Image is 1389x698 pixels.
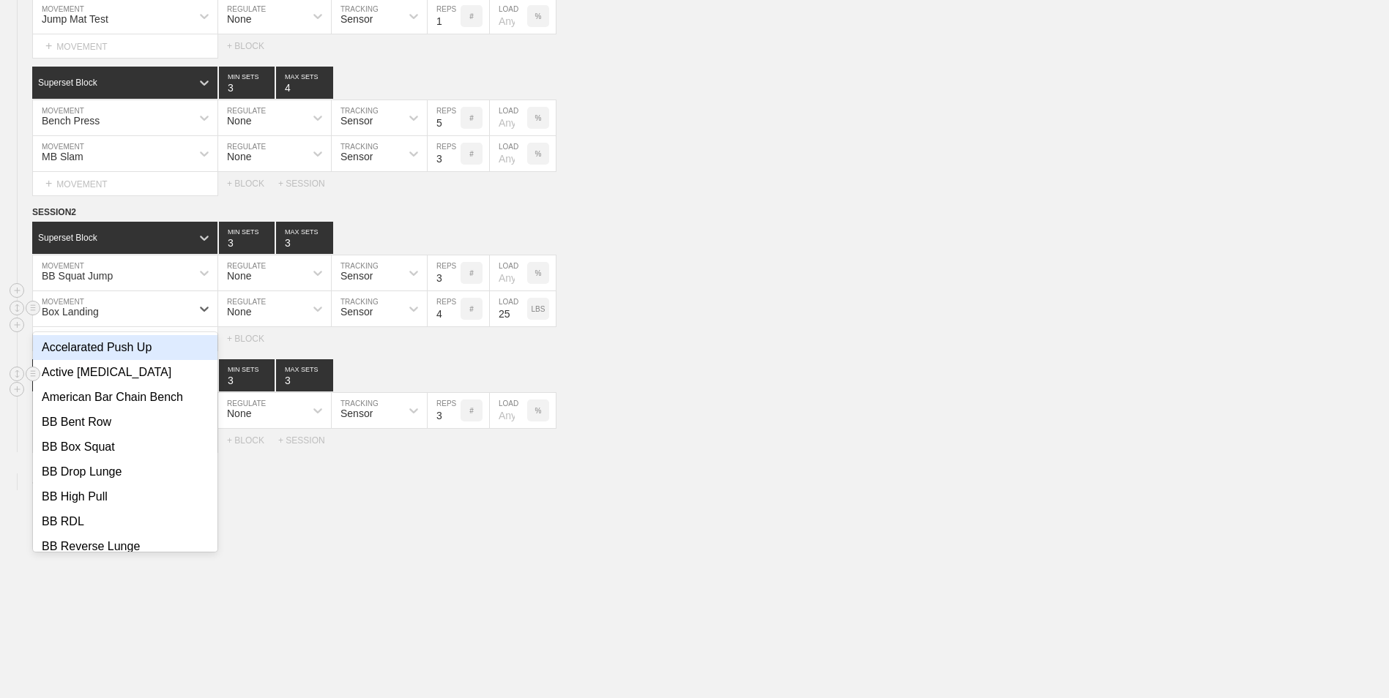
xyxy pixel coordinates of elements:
[45,40,52,52] span: +
[227,270,251,282] div: None
[42,306,99,318] div: Box Landing
[227,179,278,189] div: + BLOCK
[1316,628,1389,698] iframe: Chat Widget
[42,115,100,127] div: Bench Press
[33,385,217,410] div: American Bar Chain Bench
[469,114,474,122] p: #
[33,534,217,559] div: BB Reverse Lunge
[469,150,474,158] p: #
[535,150,542,158] p: %
[276,67,333,99] input: None
[227,13,251,25] div: None
[340,151,373,162] div: Sensor
[340,115,373,127] div: Sensor
[469,407,474,415] p: #
[45,177,52,189] span: +
[33,435,217,459] div: BB Box Squat
[278,179,337,189] div: + SESSION
[33,335,217,360] div: Accelarated Push Up
[32,207,76,217] span: SESSION 2
[38,233,97,243] div: Superset Block
[490,255,527,290] input: Any
[42,13,108,25] div: Jump Mat Test
[33,360,217,385] div: Active [MEDICAL_DATA]
[340,270,373,282] div: Sensor
[535,269,542,277] p: %
[340,306,373,318] div: Sensor
[227,306,251,318] div: None
[227,41,278,51] div: + BLOCK
[532,305,545,313] p: LBS
[33,484,217,509] div: BB High Pull
[490,393,527,428] input: Any
[469,305,474,313] p: #
[490,100,527,135] input: Any
[340,13,373,25] div: Sensor
[227,115,251,127] div: None
[227,435,278,446] div: + BLOCK
[535,114,542,122] p: %
[32,473,101,490] div: WEEK 3
[32,34,218,59] div: MOVEMENT
[278,435,337,446] div: + SESSION
[33,459,217,484] div: BB Drop Lunge
[276,222,333,254] input: None
[535,12,542,20] p: %
[227,408,251,419] div: None
[38,78,97,88] div: Superset Block
[32,327,218,351] div: MOVEMENT
[32,172,218,196] div: MOVEMENT
[227,151,251,162] div: None
[33,509,217,534] div: BB RDL
[340,408,373,419] div: Sensor
[469,12,474,20] p: #
[276,359,333,391] input: None
[490,136,527,171] input: Any
[32,429,218,453] div: MOVEMENT
[227,334,278,344] div: + BLOCK
[42,151,83,162] div: MB Slam
[535,407,542,415] p: %
[32,476,39,489] span: +
[33,410,217,435] div: BB Bent Row
[490,291,527,326] input: Any
[469,269,474,277] p: #
[42,270,113,282] div: BB Squat Jump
